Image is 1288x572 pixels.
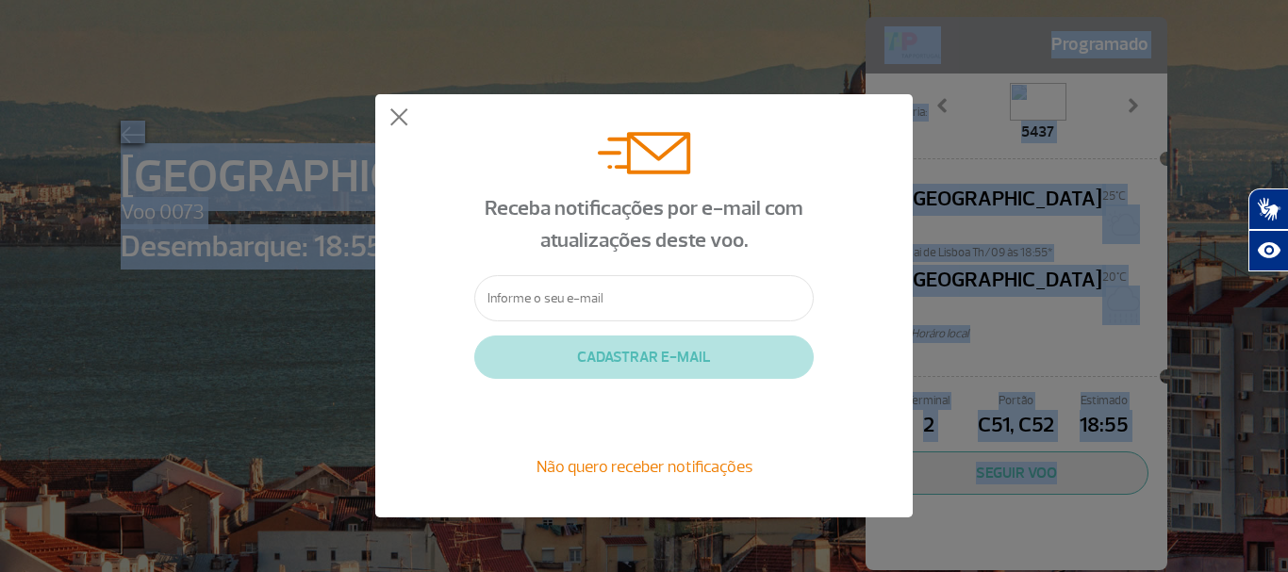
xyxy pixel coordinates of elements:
button: Abrir tradutor de língua de sinais. [1248,188,1288,230]
span: Receba notificações por e-mail com atualizações deste voo. [485,195,803,253]
div: Plugin de acessibilidade da Hand Talk. [1248,188,1288,271]
button: CADASTRAR E-MAIL [474,335,814,379]
span: Não quero receber notificações [537,456,752,477]
input: Informe o seu e-mail [474,275,814,321]
button: Abrir recursos assistivos. [1248,230,1288,271]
